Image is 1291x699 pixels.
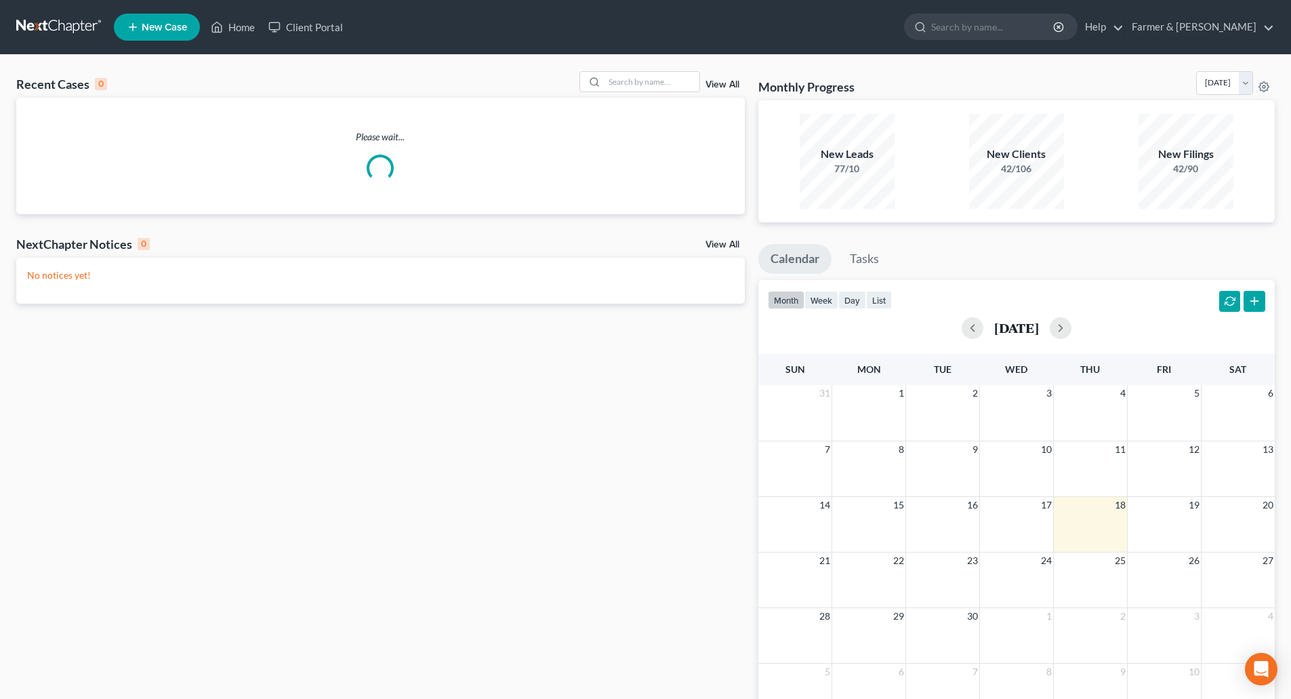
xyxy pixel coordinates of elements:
button: week [804,291,838,309]
span: 16 [966,497,979,513]
span: 5 [1193,385,1201,401]
span: Wed [1005,363,1027,375]
span: 31 [818,385,832,401]
a: View All [705,240,739,249]
div: Open Intercom Messenger [1245,653,1277,685]
span: 8 [1045,664,1053,680]
span: 22 [892,553,905,569]
button: day [838,291,866,309]
span: 7 [823,441,832,458]
span: 4 [1119,385,1127,401]
span: 18 [1113,497,1127,513]
a: View All [705,80,739,89]
input: Search by name... [931,14,1055,39]
span: 4 [1267,608,1275,624]
div: NextChapter Notices [16,236,150,252]
div: Recent Cases [16,76,107,92]
a: Home [204,15,262,39]
div: 42/106 [969,162,1064,176]
span: 3 [1045,385,1053,401]
span: 3 [1193,608,1201,624]
span: 17 [1040,497,1053,513]
span: 7 [971,664,979,680]
span: Fri [1157,363,1171,375]
div: 77/10 [800,162,895,176]
div: 0 [138,238,150,250]
button: list [866,291,892,309]
span: New Case [142,22,187,33]
div: 42/90 [1139,162,1233,176]
span: Thu [1080,363,1100,375]
span: 28 [818,608,832,624]
p: No notices yet! [27,268,734,282]
input: Search by name... [604,72,699,92]
span: 10 [1040,441,1053,458]
a: Client Portal [262,15,350,39]
span: 30 [966,608,979,624]
span: 10 [1187,664,1201,680]
span: 8 [897,441,905,458]
a: Help [1078,15,1124,39]
span: 21 [818,553,832,569]
span: 9 [1119,664,1127,680]
a: Tasks [838,244,891,274]
h2: [DATE] [994,321,1039,335]
span: Sat [1229,363,1246,375]
span: Tue [934,363,951,375]
span: 25 [1113,553,1127,569]
span: 24 [1040,553,1053,569]
h3: Monthly Progress [758,79,855,95]
span: 12 [1187,441,1201,458]
span: 1 [1045,608,1053,624]
a: Farmer & [PERSON_NAME] [1125,15,1274,39]
a: Calendar [758,244,832,274]
button: month [768,291,804,309]
span: 2 [1119,608,1127,624]
span: 1 [897,385,905,401]
span: 5 [823,664,832,680]
div: New Filings [1139,146,1233,162]
p: Please wait... [16,130,745,144]
div: 0 [95,78,107,90]
span: 13 [1261,441,1275,458]
span: 27 [1261,553,1275,569]
div: New Clients [969,146,1064,162]
span: 14 [818,497,832,513]
span: 19 [1187,497,1201,513]
span: Sun [785,363,805,375]
span: 9 [971,441,979,458]
span: Mon [857,363,881,375]
span: 23 [966,553,979,569]
span: 29 [892,608,905,624]
span: 15 [892,497,905,513]
span: 20 [1261,497,1275,513]
span: 6 [897,664,905,680]
span: 11 [1113,441,1127,458]
span: 2 [971,385,979,401]
div: New Leads [800,146,895,162]
span: 26 [1187,553,1201,569]
span: 6 [1267,385,1275,401]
